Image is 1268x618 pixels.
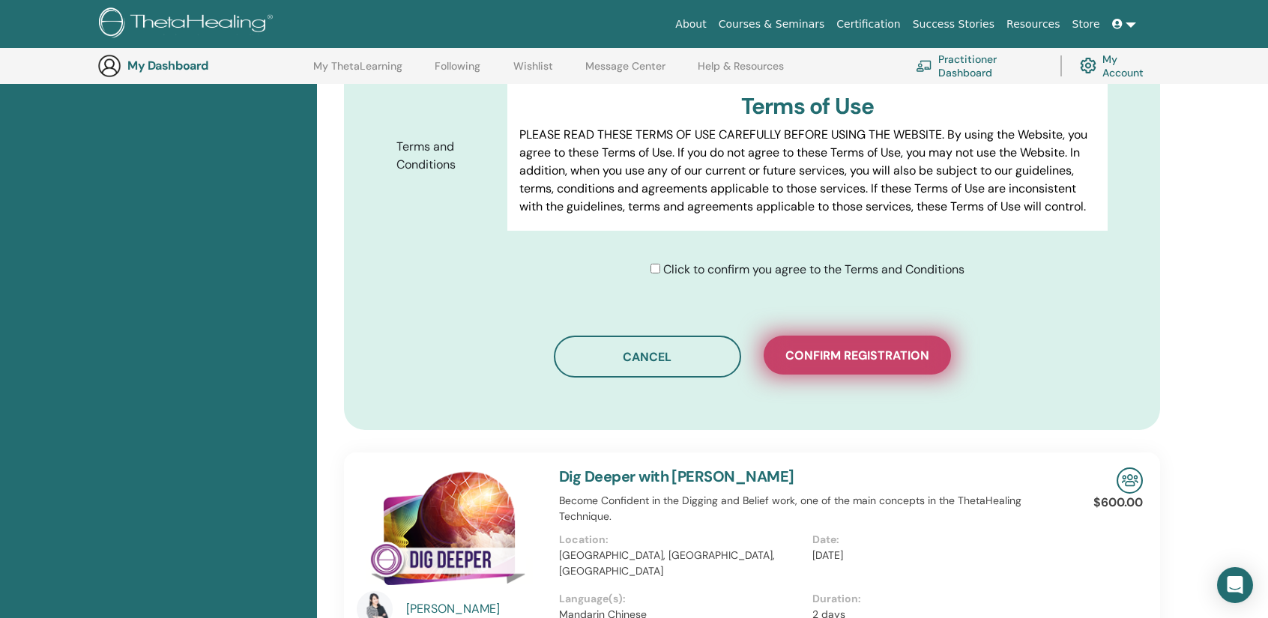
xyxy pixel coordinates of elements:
a: My Account [1080,49,1156,82]
a: Dig Deeper with [PERSON_NAME] [559,467,794,486]
p: Date: [812,532,1057,548]
span: Cancel [623,349,671,365]
a: Certification [830,10,906,38]
a: Resources [1000,10,1066,38]
a: Practitioner Dashboard [916,49,1042,82]
a: My ThetaLearning [313,60,402,84]
img: Dig Deeper [357,467,541,596]
a: Following [435,60,480,84]
img: generic-user-icon.jpg [97,54,121,78]
div: Open Intercom Messenger [1217,567,1253,603]
p: Language(s): [559,591,803,607]
a: About [669,10,712,38]
p: Location: [559,532,803,548]
p: [DATE] [812,548,1057,563]
label: Terms and Conditions [385,133,507,179]
p: Become Confident in the Digging and Belief work, one of the main concepts in the ThetaHealing Tec... [559,493,1065,524]
a: Courses & Seminars [713,10,831,38]
button: Cancel [554,336,741,378]
a: Help & Resources [698,60,784,84]
a: Message Center [585,60,665,84]
a: Store [1066,10,1106,38]
h3: Terms of Use [519,93,1096,120]
p: Duration: [812,591,1057,607]
p: [GEOGRAPHIC_DATA], [GEOGRAPHIC_DATA], [GEOGRAPHIC_DATA] [559,548,803,579]
button: Confirm registration [764,336,951,375]
a: [PERSON_NAME] [406,600,545,618]
p: Lor IpsumDolorsi.ame Cons adipisci elits do eiusm tem incid, utl etdol, magnaali eni adminimve qu... [519,228,1096,461]
a: Wishlist [513,60,553,84]
span: Confirm registration [785,348,929,363]
img: chalkboard-teacher.svg [916,60,932,72]
p: PLEASE READ THESE TERMS OF USE CAREFULLY BEFORE USING THE WEBSITE. By using the Website, you agre... [519,126,1096,216]
img: cog.svg [1080,54,1096,77]
h3: My Dashboard [127,58,277,73]
span: Click to confirm you agree to the Terms and Conditions [663,261,964,277]
p: $600.00 [1093,494,1143,512]
img: logo.png [99,7,278,41]
img: In-Person Seminar [1117,467,1143,494]
a: Success Stories [907,10,1000,38]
